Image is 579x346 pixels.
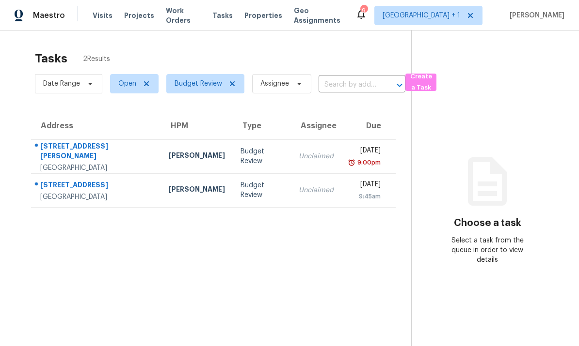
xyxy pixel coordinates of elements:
div: Unclaimed [299,185,334,195]
div: [GEOGRAPHIC_DATA] [40,192,153,202]
div: [DATE] [349,146,381,158]
button: Create a Task [405,74,436,91]
div: Unclaimed [299,151,334,161]
span: Projects [124,11,154,20]
div: [STREET_ADDRESS][PERSON_NAME] [40,141,153,163]
th: Due [341,112,396,139]
span: Date Range [43,79,80,89]
div: Budget Review [241,147,283,166]
div: 9:00pm [355,158,381,167]
div: [GEOGRAPHIC_DATA] [40,163,153,173]
div: [PERSON_NAME] [169,184,225,196]
div: [PERSON_NAME] [169,150,225,163]
span: [GEOGRAPHIC_DATA] + 1 [383,11,460,20]
span: Assignee [260,79,289,89]
th: HPM [161,112,233,139]
span: Maestro [33,11,65,20]
span: Tasks [212,12,233,19]
span: Visits [93,11,113,20]
h3: Choose a task [454,218,521,228]
th: Address [31,112,161,139]
span: Work Orders [166,6,201,25]
span: Open [118,79,136,89]
div: Budget Review [241,181,283,200]
img: Overdue Alarm Icon [348,158,355,167]
span: 2 Results [83,54,110,64]
div: 9:45am [349,192,381,201]
div: [DATE] [349,180,381,192]
div: 9 [360,6,367,15]
span: Budget Review [175,79,222,89]
input: Search by address [319,77,378,92]
span: [PERSON_NAME] [506,11,564,20]
span: Properties [244,11,282,20]
span: Geo Assignments [294,6,344,25]
div: Select a task from the queue in order to view details [450,236,526,265]
div: [STREET_ADDRESS] [40,180,153,192]
span: Create a Task [410,71,432,93]
th: Assignee [291,112,341,139]
button: Open [393,78,406,92]
th: Type [233,112,291,139]
h2: Tasks [35,54,67,63]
